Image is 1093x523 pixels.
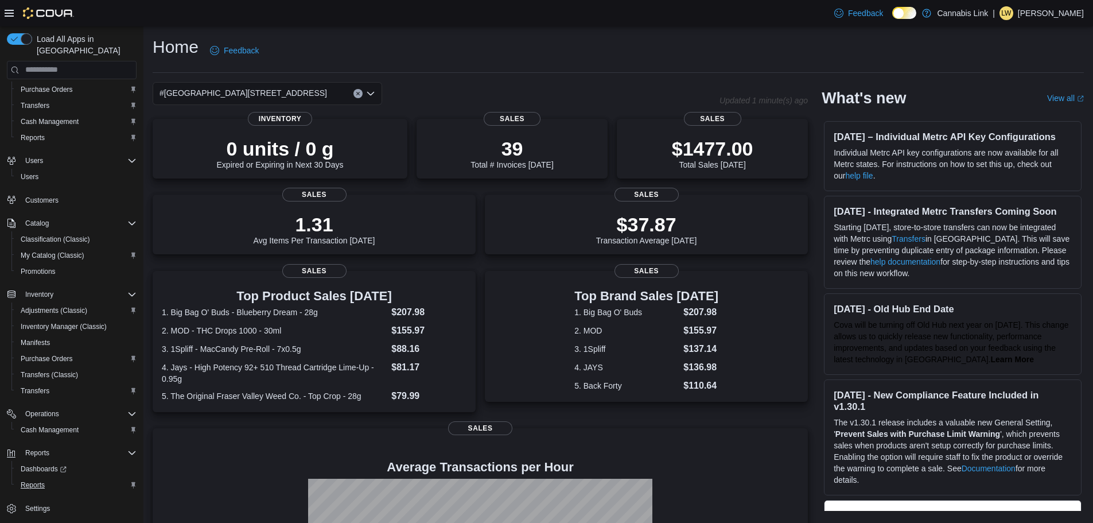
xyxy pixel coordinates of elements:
[684,112,741,126] span: Sales
[683,305,718,319] dd: $207.98
[25,409,59,419] span: Operations
[834,131,1072,142] h3: [DATE] – Individual Metrc API Key Configurations
[1047,94,1084,103] a: View allExternal link
[2,153,141,169] button: Users
[11,461,141,477] a: Dashboards
[470,137,553,160] p: 39
[16,462,137,476] span: Dashboards
[21,85,73,94] span: Purchase Orders
[16,115,83,129] a: Cash Management
[224,45,259,56] span: Feedback
[21,407,64,421] button: Operations
[845,171,873,180] a: help file
[162,289,466,303] h3: Top Product Sales [DATE]
[16,99,137,113] span: Transfers
[2,192,141,208] button: Customers
[834,206,1072,217] h3: [DATE] - Integrated Metrc Transfers Coming Soon
[21,464,67,474] span: Dashboards
[574,289,718,303] h3: Top Brand Sales [DATE]
[11,303,141,319] button: Adjustments (Classic)
[834,222,1072,279] p: Starting [DATE], store-to-store transfers can now be integrated with Metrc using in [GEOGRAPHIC_D...
[11,130,141,146] button: Reports
[205,39,263,62] a: Feedback
[16,249,137,262] span: My Catalog (Classic)
[11,247,141,264] button: My Catalog (Classic)
[391,324,466,338] dd: $155.97
[21,251,84,260] span: My Catalog (Classic)
[937,6,988,20] p: Cannabis Link
[11,383,141,399] button: Transfers
[25,448,49,458] span: Reports
[162,460,799,474] h4: Average Transactions per Hour
[16,320,137,334] span: Inventory Manager (Classic)
[21,216,53,230] button: Catalog
[999,6,1013,20] div: Lawrence Wilson
[16,352,77,366] a: Purchase Orders
[16,170,137,184] span: Users
[1077,95,1084,102] svg: External link
[16,83,77,96] a: Purchase Orders
[21,154,137,168] span: Users
[672,137,753,160] p: $1477.00
[484,112,541,126] span: Sales
[25,156,43,165] span: Users
[153,36,199,59] h1: Home
[11,98,141,114] button: Transfers
[160,86,327,100] span: #[GEOGRAPHIC_DATA][STREET_ADDRESS]
[11,351,141,367] button: Purchase Orders
[162,325,387,336] dt: 2. MOD - THC Drops 1000 - 30ml
[834,147,1072,181] p: Individual Metrc API key configurations are now available for all Metrc states. For instructions ...
[16,233,137,246] span: Classification (Classic)
[16,170,43,184] a: Users
[16,131,49,145] a: Reports
[21,154,48,168] button: Users
[32,33,137,56] span: Load All Apps in [GEOGRAPHIC_DATA]
[217,137,344,160] p: 0 units / 0 g
[574,362,679,373] dt: 4. JAYS
[21,354,73,363] span: Purchase Orders
[16,83,137,96] span: Purchase Orders
[1018,6,1084,20] p: [PERSON_NAME]
[248,112,312,126] span: Inventory
[21,193,63,207] a: Customers
[2,500,141,517] button: Settings
[16,249,89,262] a: My Catalog (Classic)
[391,305,466,319] dd: $207.98
[16,423,83,437] a: Cash Management
[21,235,90,244] span: Classification (Classic)
[16,265,60,278] a: Promotions
[2,286,141,303] button: Inventory
[16,352,137,366] span: Purchase Orders
[11,114,141,130] button: Cash Management
[16,131,137,145] span: Reports
[448,421,512,435] span: Sales
[962,464,1016,473] a: Documentation
[16,336,55,350] a: Manifests
[11,82,141,98] button: Purchase Orders
[21,407,137,421] span: Operations
[848,7,883,19] span: Feedback
[11,477,141,493] button: Reports
[254,213,375,236] p: 1.31
[834,389,1072,412] h3: [DATE] - New Compliance Feature Included in v1.30.1
[21,306,87,315] span: Adjustments (Classic)
[822,89,906,107] h2: What's new
[16,368,83,382] a: Transfers (Classic)
[683,361,718,374] dd: $136.98
[11,264,141,280] button: Promotions
[11,367,141,383] button: Transfers (Classic)
[16,320,111,334] a: Inventory Manager (Classic)
[21,338,50,347] span: Manifests
[16,233,95,246] a: Classification (Classic)
[11,169,141,185] button: Users
[683,379,718,393] dd: $110.64
[892,19,893,20] span: Dark Mode
[683,324,718,338] dd: $155.97
[16,478,49,492] a: Reports
[16,478,137,492] span: Reports
[25,290,53,299] span: Inventory
[596,213,697,236] p: $37.87
[21,386,49,396] span: Transfers
[21,193,137,207] span: Customers
[282,264,347,278] span: Sales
